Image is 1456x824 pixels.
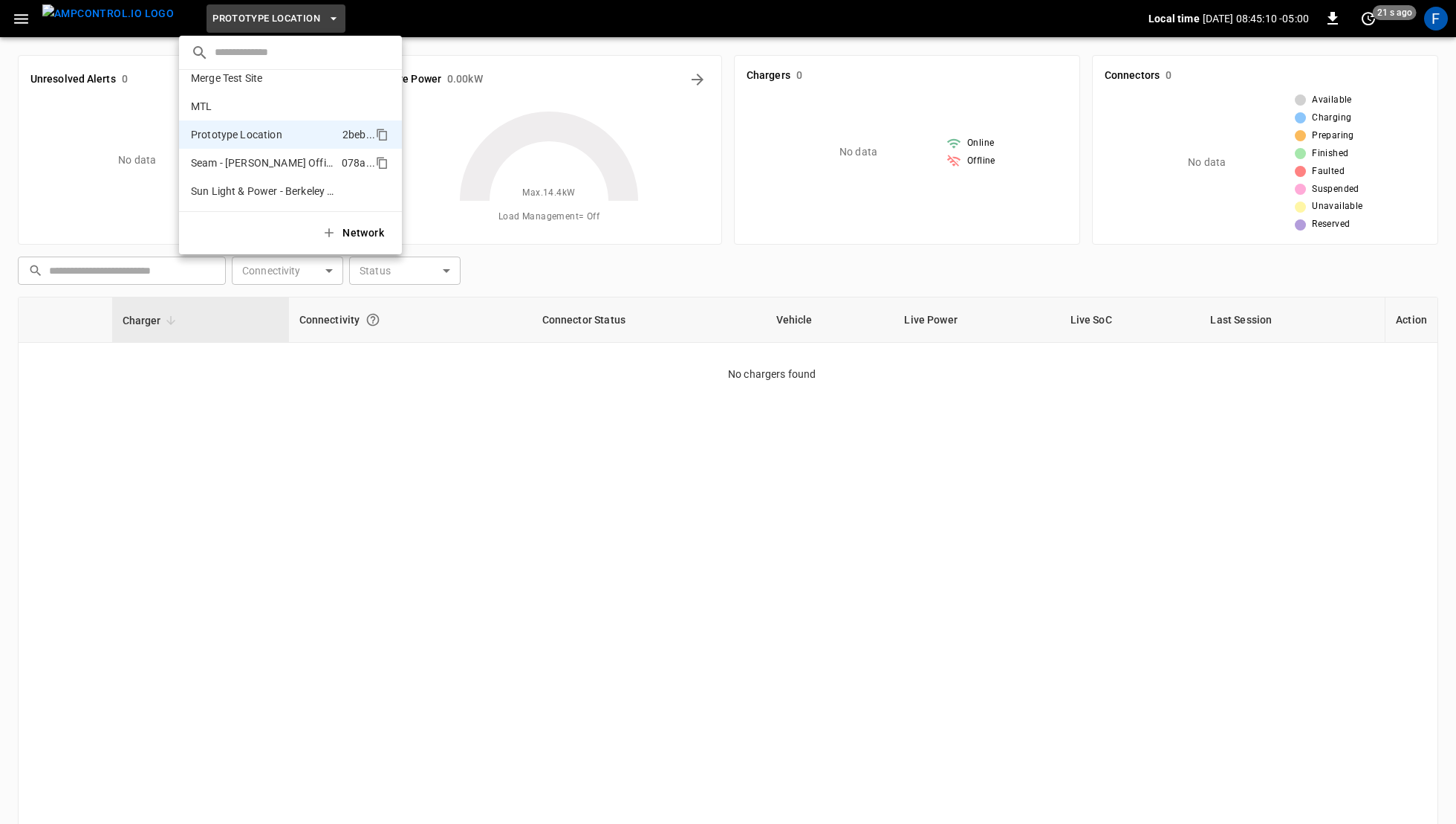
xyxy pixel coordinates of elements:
p: Seam - [PERSON_NAME] Office [191,155,336,170]
p: Merge Test Site [191,71,336,86]
div: copy [374,126,391,144]
p: Prototype Location [191,127,337,142]
p: Sun Light & Power - Berkeley Office [191,184,339,199]
p: MTL [191,99,339,114]
div: copy [374,154,391,172]
button: Network [313,218,396,248]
